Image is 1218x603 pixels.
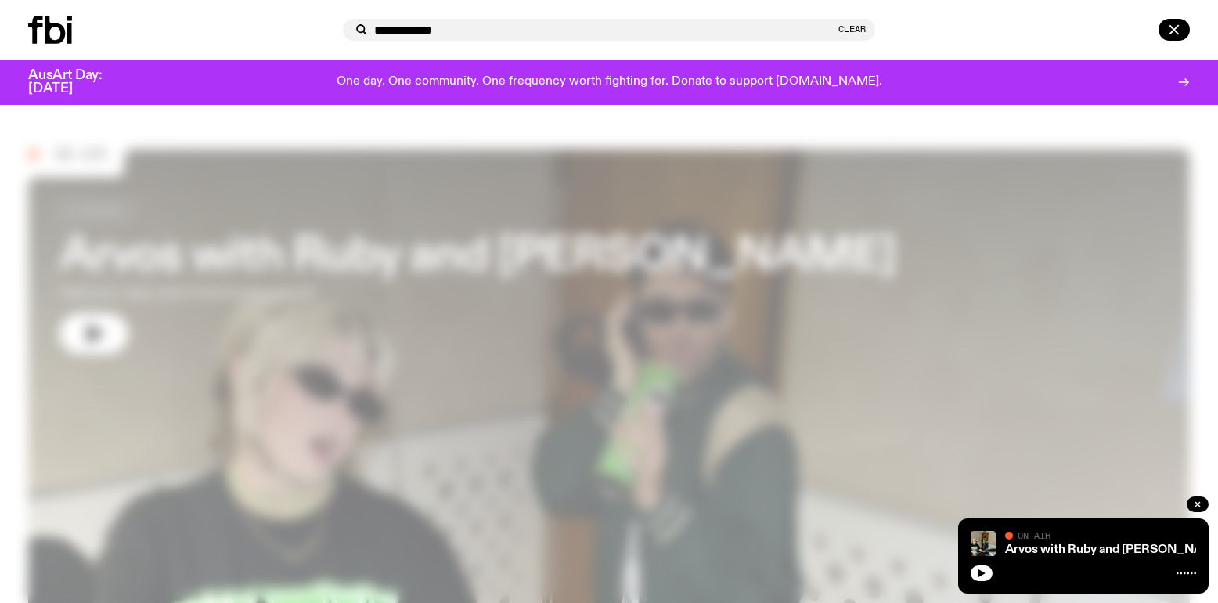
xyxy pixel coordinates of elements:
[1018,530,1050,540] span: On Air
[838,25,866,34] button: Clear
[971,531,996,556] img: Ruby wears a Collarbones t shirt and pretends to play the DJ decks, Al sings into a pringles can....
[28,69,128,96] h3: AusArt Day: [DATE]
[337,75,882,89] p: One day. One community. One frequency worth fighting for. Donate to support [DOMAIN_NAME].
